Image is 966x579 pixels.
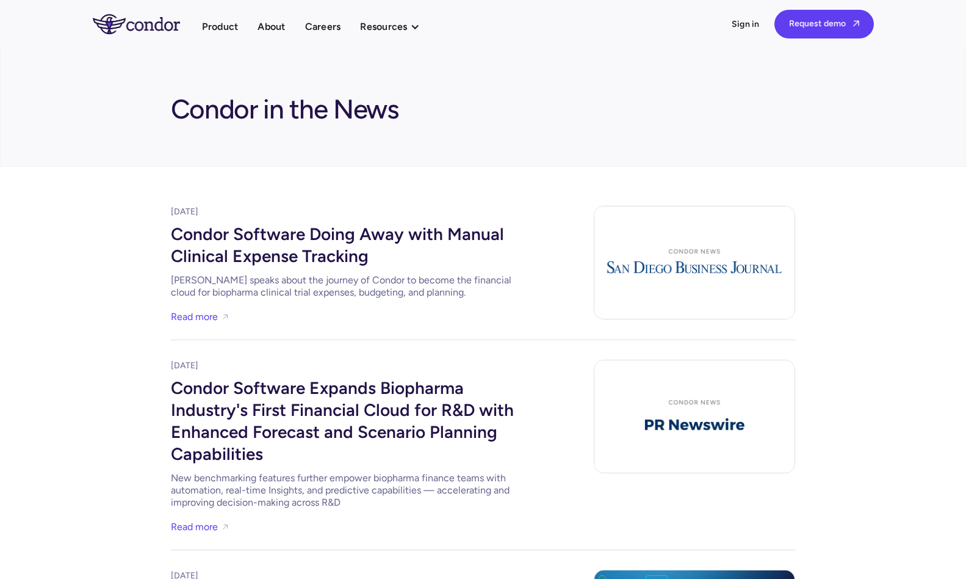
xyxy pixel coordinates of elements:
[93,14,202,34] a: home
[774,10,874,38] a: Request demo
[171,360,537,372] div: [DATE]
[171,519,218,535] a: Read more
[171,372,537,509] a: Condor Software Expands Biopharma Industry's First Financial Cloud for R&D with Enhanced Forecast...
[171,206,537,218] div: [DATE]
[305,18,341,35] a: Careers
[360,18,407,35] div: Resources
[171,308,218,325] a: Read more
[360,18,431,35] div: Resources
[171,218,537,269] div: Condor Software Doing Away with Manual Clinical Expense Tracking
[171,372,537,467] div: Condor Software Expands Biopharma Industry's First Financial Cloud for R&D with Enhanced Forecast...
[171,87,399,126] h1: Condor in the News
[202,18,239,35] a: Product
[732,18,760,31] a: Sign in
[171,274,537,299] div: [PERSON_NAME] speaks about the journey of Condor to become the financial cloud for biopharma clin...
[258,18,285,35] a: About
[171,472,537,509] div: New benchmarking features further empower biopharma finance teams with automation, real-time Insi...
[853,20,859,27] span: 
[171,218,537,299] a: Condor Software Doing Away with Manual Clinical Expense Tracking[PERSON_NAME] speaks about the jo...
